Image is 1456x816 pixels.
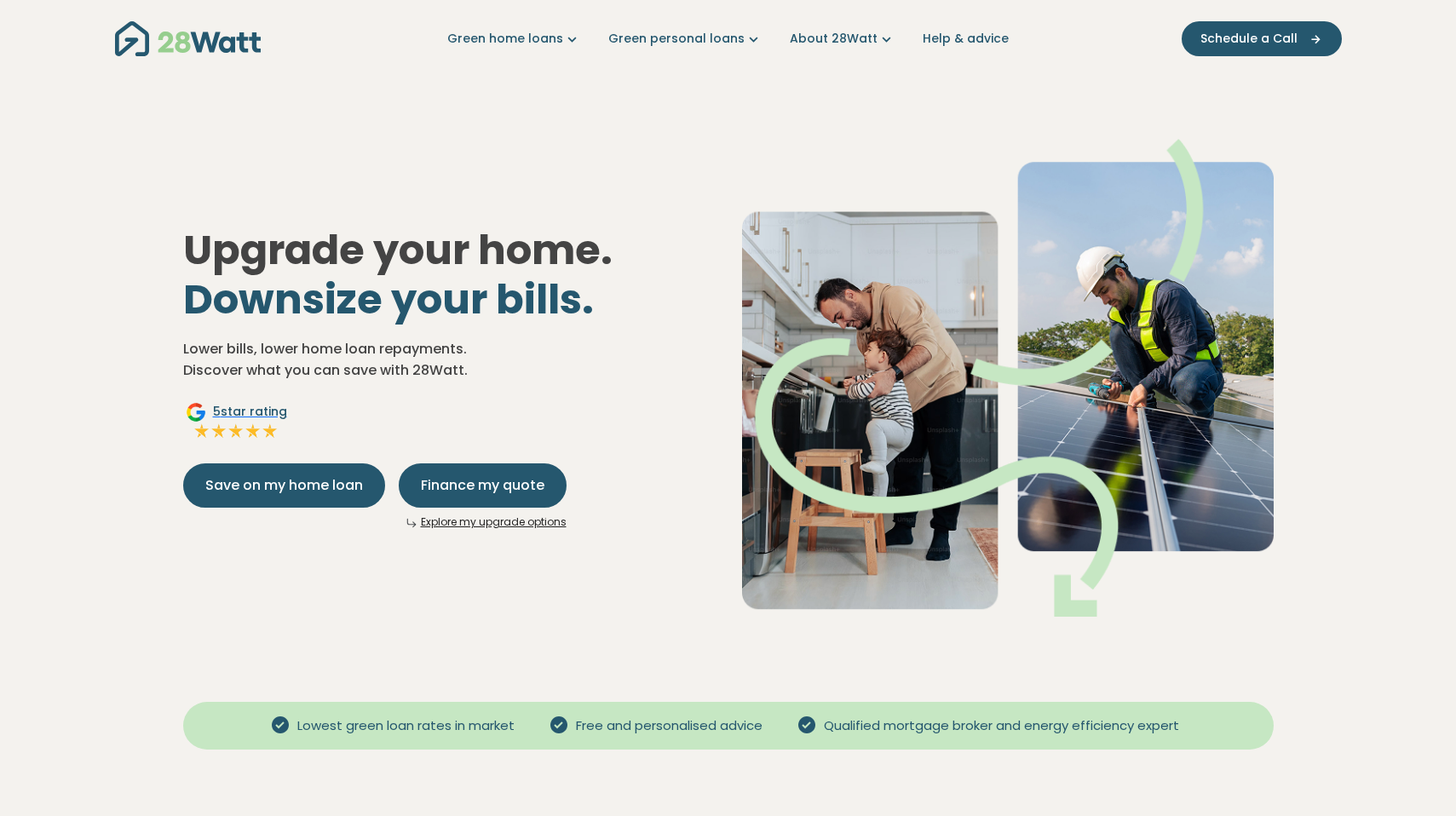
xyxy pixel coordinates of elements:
[183,226,715,324] h1: Upgrade your home.
[262,422,279,440] img: Full star
[1182,21,1342,56] button: Schedule a Call
[186,402,206,422] img: Google
[923,30,1009,48] a: Help & advice
[227,422,245,440] img: Full star
[183,338,715,382] p: Lower bills, lower home loan repayments. Discover what you can save with 28Watt.
[817,716,1186,736] span: Qualified mortgage broker and energy efficiency expert
[608,30,763,48] a: Green personal loans
[742,139,1274,617] img: Dad helping toddler
[213,403,287,421] span: 5 star rating
[205,475,363,496] span: Save on my home loan
[183,463,385,508] button: Save on my home loan
[790,30,895,48] a: About 28Watt
[183,271,594,328] span: Downsize your bills.
[210,422,227,440] img: Full star
[245,422,262,440] img: Full star
[183,402,290,443] a: Google5star ratingFull starFull starFull starFull starFull star
[115,21,261,56] img: 28Watt
[291,716,521,736] span: Lowest green loan rates in market
[193,422,210,440] img: Full star
[421,475,544,496] span: Finance my quote
[1200,30,1298,48] span: Schedule a Call
[447,30,581,48] a: Green home loans
[399,463,567,508] button: Finance my quote
[421,514,567,529] a: Explore my upgrade options
[569,716,769,736] span: Free and personalised advice
[115,17,1342,60] nav: Main navigation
